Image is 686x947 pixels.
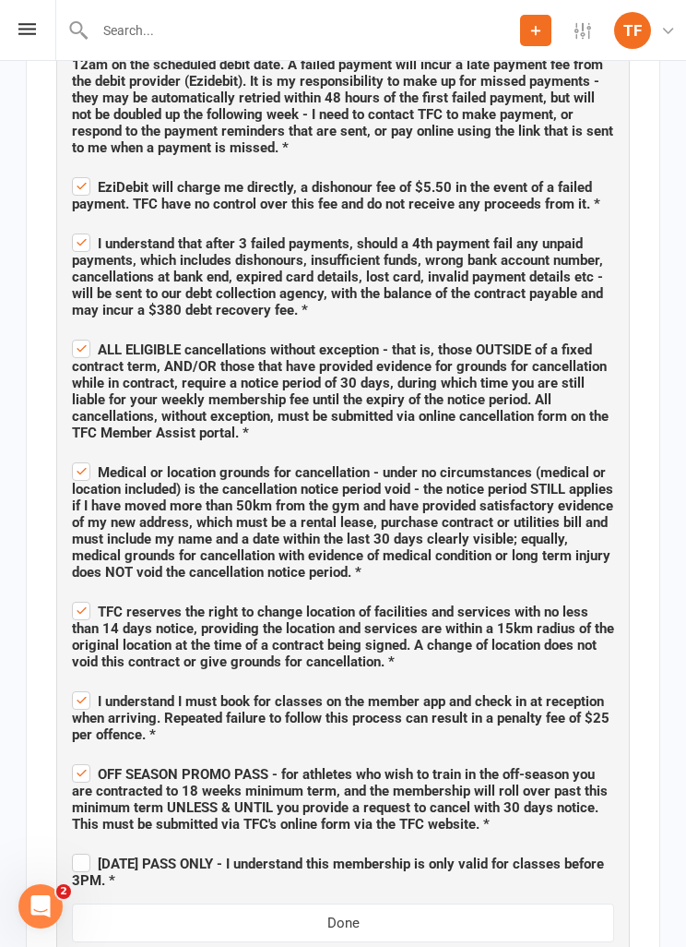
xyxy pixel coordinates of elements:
button: Done [72,904,614,942]
span: I understand that after 3 failed payments, should a 4th payment fail any unpaid payments, which i... [72,235,603,318]
span: Medical or location grounds for cancellation - under no circumstances (medical or location includ... [72,464,613,581]
span: It is my responsibility to have the appropriate funds in my nominated account by 12am on the sche... [72,40,613,156]
span: ALL ELIGIBLE cancellations without exception - that is, those OUTSIDE of a fixed contract term, A... [72,342,609,441]
span: OFF SEASON PROMO PASS - for athletes who wish to train in the off-season you are contracted to 18... [72,766,608,833]
span: EziDebit will charge me directly, a dishonour fee of $5.50 in the event of a failed payment. TFC ... [72,179,600,212]
span: I understand I must book for classes on the member app and check in at reception when arriving. R... [72,693,609,743]
div: TF [614,12,651,49]
iframe: Intercom live chat [18,884,63,929]
span: [DATE] PASS ONLY - I understand this membership is only valid for classes before 3PM. * [72,856,604,889]
input: Search... [89,18,520,43]
span: TFC reserves the right to change location of facilities and services with no less than 14 days no... [72,604,614,670]
span: 2 [56,884,71,899]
